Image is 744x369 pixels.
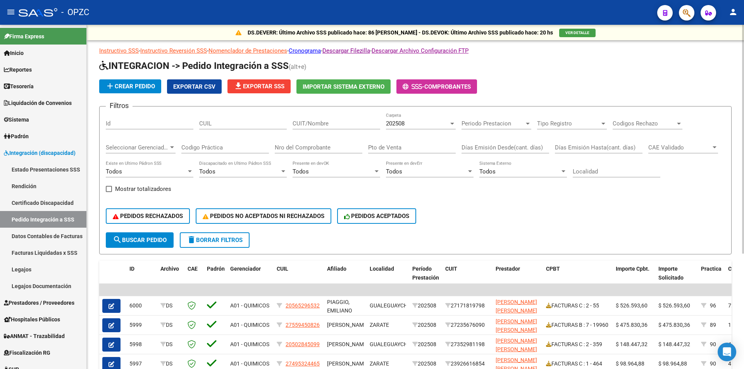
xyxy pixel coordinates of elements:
span: Afiliado [327,266,346,272]
span: Inicio [4,49,24,57]
span: 27495324465 [286,360,320,367]
a: Cronograma [289,47,321,54]
datatable-header-cell: CAE [184,261,204,295]
div: 5997 [129,359,154,368]
datatable-header-cell: Padrón [204,261,227,295]
span: $ 526.593,60 [616,302,648,309]
datatable-header-cell: Localidad [367,261,409,295]
span: CPBT [546,266,560,272]
span: 96 [710,302,716,309]
span: Período Prestación [412,266,439,281]
datatable-header-cell: Archivo [157,261,184,295]
span: A01 - QUIMICOS [230,302,269,309]
h3: Filtros [106,100,133,111]
div: 5999 [129,321,154,330]
span: ID [129,266,134,272]
span: $ 148.447,32 [658,341,690,347]
span: [PERSON_NAME] [PERSON_NAME] [496,299,537,314]
span: ANMAT - Trazabilidad [4,332,65,340]
span: [PERSON_NAME] [327,360,369,367]
span: [PERSON_NAME] [PERSON_NAME] [496,338,537,353]
button: Buscar Pedido [106,232,174,248]
span: 1 [728,322,731,328]
span: Padrón [207,266,225,272]
div: 202508 [412,359,439,368]
span: 20502845099 [286,341,320,347]
mat-icon: search [113,235,122,244]
span: PIAGGIO, EMILIANO [327,299,352,314]
div: 27171819798 [445,301,489,310]
span: Gerenciador [230,266,261,272]
span: 720 [728,302,737,309]
span: A01 - QUIMICOS [230,360,269,367]
button: VER DETALLE [559,29,596,37]
span: Todos [106,168,122,175]
span: Firma Express [4,32,44,41]
span: Archivo [160,266,179,272]
span: [PERSON_NAME] [PERSON_NAME] [496,318,537,333]
span: 20565296532 [286,302,320,309]
datatable-header-cell: Afiliado [324,261,367,295]
div: FACTURAS C : 1 - 464 [546,359,610,368]
span: GUALEGUAYCHU [370,341,411,347]
span: 4 [728,360,731,367]
button: Crear Pedido [99,79,161,93]
span: Seleccionar Gerenciador [106,144,169,151]
span: Todos [199,168,215,175]
span: - [403,83,424,90]
mat-icon: menu [6,7,15,17]
span: Exportar SSS [234,83,284,90]
div: DS [160,321,181,330]
span: $ 98.964,88 [616,360,644,367]
span: 89 [710,322,716,328]
div: 23926616854 [445,359,489,368]
mat-icon: add [105,81,115,91]
a: Descargar Filezilla [322,47,370,54]
span: [PERSON_NAME] [327,341,369,347]
span: CAE [188,266,198,272]
span: Todos [479,168,496,175]
span: Codigos Rechazo [613,120,675,127]
mat-icon: file_download [234,81,243,91]
span: Sistema [4,115,29,124]
span: Exportar CSV [173,83,215,90]
span: CUIL [277,266,288,272]
span: (alt+e) [289,63,307,70]
div: 202508 [412,321,439,330]
span: Localidad [370,266,394,272]
div: FACTURAS C : 2 - 359 [546,340,610,349]
div: 27352981198 [445,340,489,349]
span: VER DETALLE [565,31,589,35]
span: Todos [293,168,309,175]
span: 4 [728,341,731,347]
span: 27559450826 [286,322,320,328]
div: 202508 [412,301,439,310]
span: Prestadores / Proveedores [4,299,74,307]
button: -Comprobantes [396,79,477,94]
span: Padrón [4,132,29,141]
span: PEDIDOS RECHAZADOS [113,213,183,220]
datatable-header-cell: Practica [698,261,725,295]
div: FACTURAS C : 2 - 55 [546,301,610,310]
datatable-header-cell: CUIL [274,261,324,295]
span: ZARATE [370,360,389,367]
a: Instructivo SSS [99,47,139,54]
span: Tipo Registro [537,120,600,127]
span: PEDIDOS NO ACEPTADOS NI RECHAZADOS [203,213,324,220]
span: Hospitales Públicos [4,315,60,324]
datatable-header-cell: Importe Cpbt. [613,261,655,295]
span: Tesorería [4,82,34,91]
span: Practica [701,266,722,272]
button: Exportar CSV [167,79,222,94]
span: ZARATE [370,322,389,328]
div: Open Intercom Messenger [718,343,736,361]
span: 202508 [386,120,405,127]
span: Integración (discapacidad) [4,149,76,157]
datatable-header-cell: Importe Solicitado [655,261,698,295]
button: PEDIDOS ACEPTADOS [337,208,417,224]
span: Borrar Filtros [187,237,243,244]
datatable-header-cell: Prestador [493,261,543,295]
button: PEDIDOS RECHAZADOS [106,208,190,224]
div: FACTURAS B : 7 - 19960 [546,321,610,330]
span: 90 [710,360,716,367]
